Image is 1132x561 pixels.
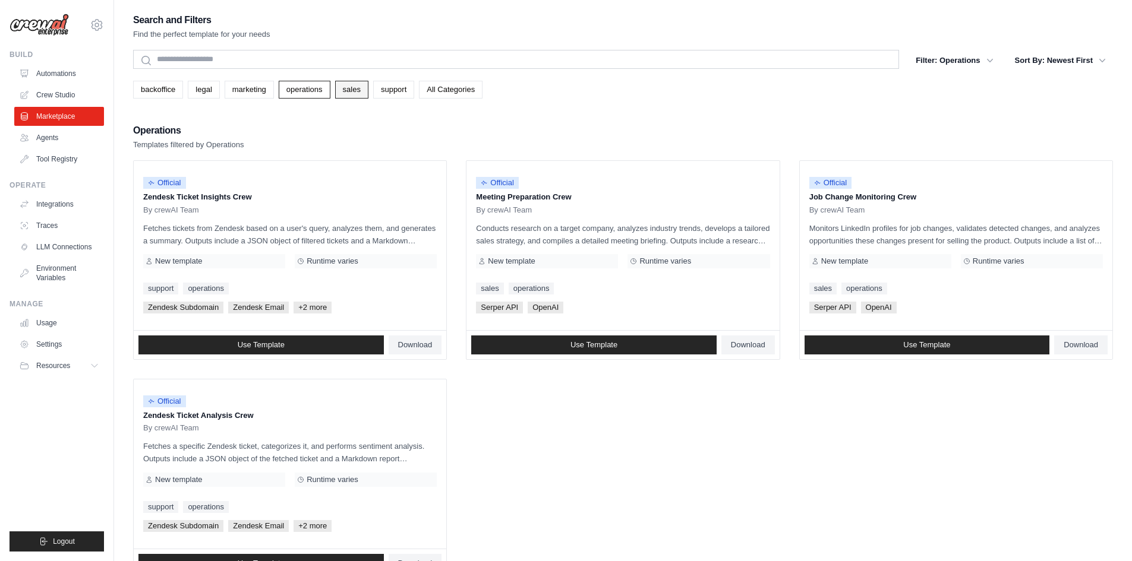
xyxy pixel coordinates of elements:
[14,107,104,126] a: Marketplace
[143,423,199,433] span: By crewAI Team
[861,302,897,313] span: OpenAI
[1054,335,1108,354] a: Download
[476,205,532,215] span: By crewAI Team
[488,256,535,266] span: New template
[188,81,219,99] a: legal
[389,335,442,354] a: Download
[509,283,554,294] a: operations
[133,81,183,99] a: backoffice
[721,335,775,354] a: Download
[14,64,104,83] a: Automations
[841,283,887,294] a: operations
[143,395,186,407] span: Official
[476,302,523,313] span: Serper API
[53,537,75,546] span: Logout
[471,335,717,354] a: Use Template
[809,191,1103,203] p: Job Change Monitoring Crew
[228,520,289,532] span: Zendesk Email
[809,205,865,215] span: By crewAI Team
[225,81,274,99] a: marketing
[14,128,104,147] a: Agents
[903,340,950,350] span: Use Template
[14,313,104,332] a: Usage
[809,302,856,313] span: Serper API
[419,81,483,99] a: All Categories
[143,177,186,189] span: Official
[973,256,1024,266] span: Runtime varies
[14,237,104,256] a: LLM Connections
[14,356,104,375] button: Resources
[14,195,104,214] a: Integrations
[10,531,104,552] button: Logout
[294,520,332,532] span: +2 more
[143,191,437,203] p: Zendesk Ticket Insights Crew
[14,85,104,104] a: Crew Studio
[143,520,223,532] span: Zendesk Subdomain
[133,28,270,40] p: Find the perfect template for your needs
[14,335,104,354] a: Settings
[570,340,617,350] span: Use Template
[14,259,104,287] a: Environment Variables
[809,177,852,189] span: Official
[398,340,433,350] span: Download
[183,501,229,513] a: operations
[1064,340,1098,350] span: Download
[10,299,104,309] div: Manage
[143,222,437,247] p: Fetches tickets from Zendesk based on a user's query, analyzes them, and generates a summary. Out...
[909,50,1000,71] button: Filter: Operations
[476,222,770,247] p: Conducts research on a target company, analyzes industry trends, develops a tailored sales strate...
[528,302,563,313] span: OpenAI
[133,12,270,28] h2: Search and Filters
[476,283,503,294] a: sales
[36,361,70,370] span: Resources
[809,222,1103,247] p: Monitors LinkedIn profiles for job changes, validates detected changes, and analyzes opportunitie...
[14,150,104,169] a: Tool Registry
[143,440,437,465] p: Fetches a specific Zendesk ticket, categorizes it, and performs sentiment analysis. Outputs inclu...
[476,191,770,203] p: Meeting Preparation Crew
[335,81,368,99] a: sales
[133,139,244,151] p: Templates filtered by Operations
[183,283,229,294] a: operations
[307,256,358,266] span: Runtime varies
[133,122,244,139] h2: Operations
[307,475,358,484] span: Runtime varies
[279,81,330,99] a: operations
[373,81,414,99] a: support
[143,501,178,513] a: support
[805,335,1050,354] a: Use Template
[10,14,69,36] img: Logo
[639,256,691,266] span: Runtime varies
[10,180,104,190] div: Operate
[138,335,384,354] a: Use Template
[821,256,868,266] span: New template
[238,340,285,350] span: Use Template
[14,216,104,235] a: Traces
[155,256,202,266] span: New template
[294,302,332,313] span: +2 more
[1008,50,1113,71] button: Sort By: Newest First
[476,177,519,189] span: Official
[143,302,223,313] span: Zendesk Subdomain
[10,50,104,59] div: Build
[809,283,837,294] a: sales
[143,410,437,421] p: Zendesk Ticket Analysis Crew
[143,283,178,294] a: support
[155,475,202,484] span: New template
[228,302,289,313] span: Zendesk Email
[731,340,765,350] span: Download
[143,205,199,215] span: By crewAI Team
